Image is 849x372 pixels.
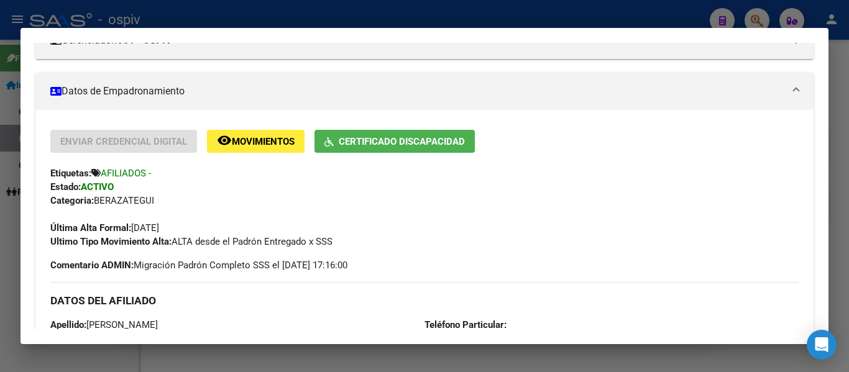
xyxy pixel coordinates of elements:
[314,130,475,153] button: Certificado Discapacidad
[50,236,172,247] strong: Ultimo Tipo Movimiento Alta:
[50,222,159,234] span: [DATE]
[50,222,131,234] strong: Última Alta Formal:
[81,181,114,193] strong: ACTIVO
[424,319,507,330] strong: Teléfono Particular:
[50,130,197,153] button: Enviar Credencial Digital
[50,260,134,271] strong: Comentario ADMIN:
[50,84,784,99] mat-panel-title: Datos de Empadronamiento
[101,168,151,179] span: AFILIADOS -
[50,294,799,307] h3: DATOS DEL AFILIADO
[232,136,295,147] span: Movimientos
[807,330,837,360] div: Open Intercom Messenger
[60,136,187,147] span: Enviar Credencial Digital
[50,168,91,179] strong: Etiquetas:
[50,258,347,272] span: Migración Padrón Completo SSS el [DATE] 17:16:00
[35,73,814,110] mat-expansion-panel-header: Datos de Empadronamiento
[50,236,333,247] span: ALTA desde el Padrón Entregado x SSS
[50,195,94,206] strong: Categoria:
[50,181,81,193] strong: Estado:
[217,133,232,148] mat-icon: remove_red_eye
[50,319,86,330] strong: Apellido:
[50,319,158,330] span: [PERSON_NAME]
[339,136,465,147] span: Certificado Discapacidad
[207,130,305,153] button: Movimientos
[50,194,799,207] div: BERAZATEGUI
